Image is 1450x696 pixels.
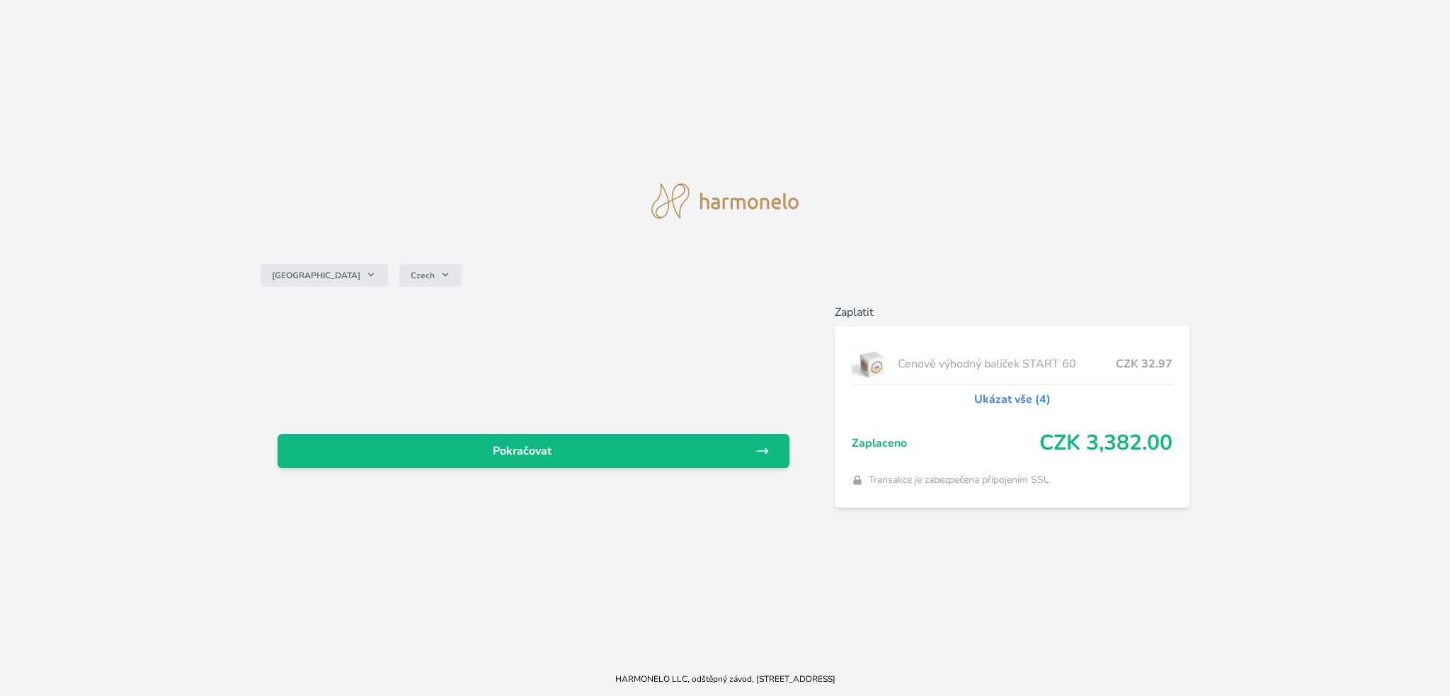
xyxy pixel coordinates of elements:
[411,270,435,281] span: Czech
[651,183,799,219] img: logo.svg
[869,473,1049,487] span: Transakce je zabezpečena připojením SSL
[1039,430,1172,456] span: CZK 3,382.00
[399,264,462,287] button: Czech
[1116,355,1172,372] span: CZK 32.97
[835,304,1189,321] h6: Zaplatit
[898,355,1116,372] span: Cenově výhodný balíček START 60
[974,391,1051,408] a: Ukázat vše (4)
[272,270,360,281] span: [GEOGRAPHIC_DATA]
[289,443,755,460] span: Pokračovat
[852,346,892,382] img: start.jpg
[852,435,1039,452] span: Zaplaceno
[278,434,789,468] a: Pokračovat
[261,264,388,287] button: [GEOGRAPHIC_DATA]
